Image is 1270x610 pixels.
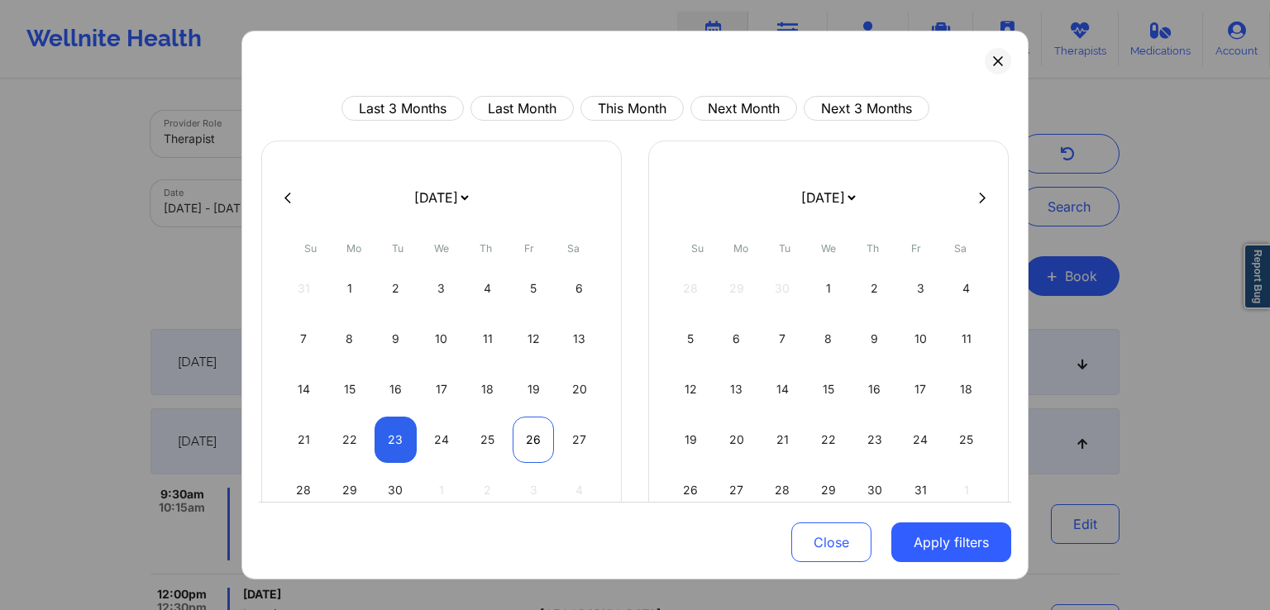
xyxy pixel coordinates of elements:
div: Fri Oct 31 2025 [900,467,942,513]
div: Mon Sep 01 2025 [329,265,371,312]
div: Wed Oct 15 2025 [808,366,850,412]
button: Next Month [690,96,797,121]
div: Tue Sep 02 2025 [375,265,417,312]
div: Sat Oct 11 2025 [945,316,987,362]
div: Sat Sep 20 2025 [558,366,600,412]
div: Mon Sep 22 2025 [329,417,371,463]
div: Fri Sep 05 2025 [513,265,555,312]
div: Wed Oct 08 2025 [808,316,850,362]
button: Next 3 Months [804,96,929,121]
div: Wed Oct 22 2025 [808,417,850,463]
div: Sun Oct 05 2025 [670,316,712,362]
div: Mon Sep 15 2025 [329,366,371,412]
div: Mon Oct 13 2025 [716,366,758,412]
div: Tue Sep 09 2025 [375,316,417,362]
div: Mon Sep 29 2025 [329,467,371,513]
div: Thu Sep 04 2025 [466,265,508,312]
div: Sat Sep 13 2025 [558,316,600,362]
div: Sat Oct 04 2025 [945,265,987,312]
abbr: Wednesday [434,242,449,255]
button: This Month [580,96,684,121]
div: Tue Oct 21 2025 [762,417,804,463]
button: Last Month [470,96,574,121]
div: Thu Sep 18 2025 [466,366,508,412]
div: Fri Sep 19 2025 [513,366,555,412]
div: Sun Oct 19 2025 [670,417,712,463]
abbr: Saturday [954,242,967,255]
div: Fri Sep 12 2025 [513,316,555,362]
div: Fri Oct 03 2025 [900,265,942,312]
button: Close [791,522,871,562]
abbr: Friday [911,242,921,255]
div: Fri Oct 24 2025 [900,417,942,463]
abbr: Tuesday [779,242,790,255]
abbr: Friday [524,242,534,255]
button: Last 3 Months [341,96,464,121]
div: Sun Sep 28 2025 [283,467,325,513]
div: Wed Sep 24 2025 [421,417,463,463]
abbr: Monday [733,242,748,255]
div: Sat Oct 25 2025 [945,417,987,463]
div: Sun Sep 07 2025 [283,316,325,362]
div: Mon Oct 06 2025 [716,316,758,362]
div: Thu Oct 23 2025 [853,417,895,463]
abbr: Wednesday [821,242,836,255]
div: Fri Sep 26 2025 [513,417,555,463]
abbr: Sunday [304,242,317,255]
div: Wed Sep 10 2025 [421,316,463,362]
div: Sat Sep 27 2025 [558,417,600,463]
div: Wed Sep 17 2025 [421,366,463,412]
div: Thu Oct 09 2025 [853,316,895,362]
div: Thu Oct 16 2025 [853,366,895,412]
div: Fri Oct 10 2025 [900,316,942,362]
div: Thu Sep 11 2025 [466,316,508,362]
div: Thu Oct 02 2025 [853,265,895,312]
abbr: Saturday [567,242,580,255]
abbr: Tuesday [392,242,403,255]
div: Tue Sep 16 2025 [375,366,417,412]
div: Thu Oct 30 2025 [853,467,895,513]
div: Tue Oct 07 2025 [762,316,804,362]
abbr: Thursday [867,242,879,255]
div: Mon Sep 08 2025 [329,316,371,362]
div: Sun Sep 14 2025 [283,366,325,412]
div: Sun Sep 21 2025 [283,417,325,463]
div: Sat Oct 18 2025 [945,366,987,412]
div: Wed Sep 03 2025 [421,265,463,312]
div: Mon Oct 27 2025 [716,467,758,513]
abbr: Thursday [480,242,492,255]
div: Tue Oct 28 2025 [762,467,804,513]
div: Sat Sep 06 2025 [558,265,600,312]
button: Apply filters [891,522,1011,562]
div: Thu Sep 25 2025 [466,417,508,463]
div: Tue Sep 23 2025 [375,417,417,463]
div: Mon Oct 20 2025 [716,417,758,463]
div: Tue Sep 30 2025 [375,467,417,513]
div: Tue Oct 14 2025 [762,366,804,412]
div: Wed Oct 29 2025 [808,467,850,513]
abbr: Sunday [691,242,704,255]
div: Sun Oct 12 2025 [670,366,712,412]
abbr: Monday [346,242,361,255]
div: Fri Oct 17 2025 [900,366,942,412]
div: Sun Oct 26 2025 [670,467,712,513]
div: Wed Oct 01 2025 [808,265,850,312]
